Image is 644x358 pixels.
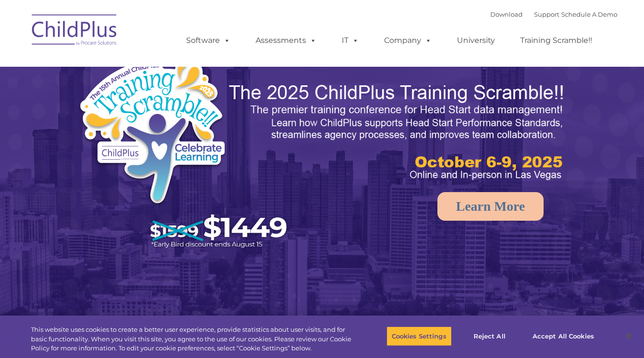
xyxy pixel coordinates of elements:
[460,326,519,346] button: Reject All
[561,10,617,18] a: Schedule A Demo
[490,10,523,18] a: Download
[27,8,122,55] img: ChildPlus by Procare Solutions
[534,10,559,18] a: Support
[527,326,599,346] button: Accept All Cookies
[437,192,544,221] a: Learn More
[386,326,452,346] button: Cookies Settings
[177,31,240,50] a: Software
[511,31,602,50] a: Training Scramble!!
[490,10,617,18] font: |
[332,31,368,50] a: IT
[246,31,326,50] a: Assessments
[447,31,505,50] a: University
[31,325,354,353] div: This website uses cookies to create a better user experience, provide statistics about user visit...
[375,31,441,50] a: Company
[618,326,639,347] button: Close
